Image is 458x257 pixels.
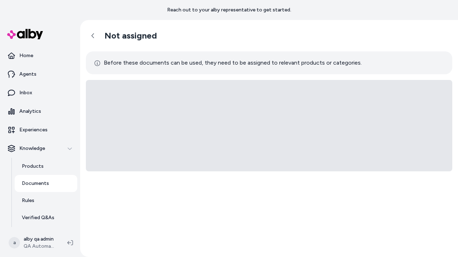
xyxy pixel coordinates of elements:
[19,71,36,78] p: Agents
[22,180,49,187] p: Documents
[9,237,20,248] span: a
[22,214,54,221] p: Verified Q&As
[19,126,48,133] p: Experiences
[15,209,77,226] a: Verified Q&As
[3,103,77,120] a: Analytics
[15,192,77,209] a: Rules
[3,66,77,83] a: Agents
[15,158,77,175] a: Products
[3,140,77,157] button: Knowledge
[22,163,44,170] p: Products
[3,121,77,138] a: Experiences
[7,29,43,39] img: alby Logo
[94,58,362,68] p: Before these documents can be used, they need to be assigned to relevant products or categories.
[19,52,33,59] p: Home
[167,6,291,14] p: Reach out to your alby representative to get started.
[3,47,77,64] a: Home
[24,236,56,243] p: alby qa admin
[15,175,77,192] a: Documents
[19,145,45,152] p: Knowledge
[19,108,41,115] p: Analytics
[19,89,32,96] p: Inbox
[3,84,77,101] a: Inbox
[4,231,62,254] button: aalby qa adminQA Automation 1
[24,243,56,250] span: QA Automation 1
[22,197,34,204] p: Rules
[104,30,157,41] h2: Not assigned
